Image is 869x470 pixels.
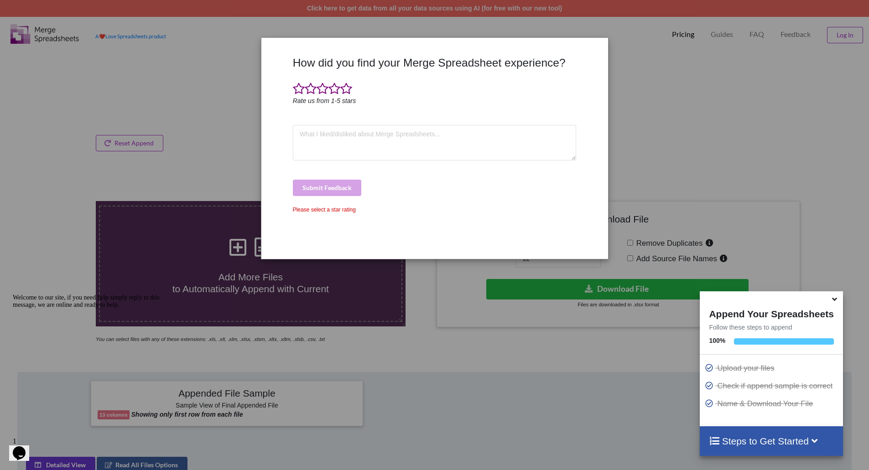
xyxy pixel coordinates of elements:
div: Please select a star rating [293,206,577,214]
p: Check if append sample is correct [704,380,840,392]
iframe: chat widget [9,434,38,461]
p: Name & Download Your File [704,398,840,409]
h4: Steps to Get Started [709,435,833,447]
iframe: chat widget [9,290,173,429]
div: Welcome to our site, if you need help simply reply to this message, we are online and ready to help. [4,4,168,18]
b: 100 % [709,337,725,344]
span: Welcome to our site, if you need help simply reply to this message, we are online and ready to help. [4,4,151,18]
h3: How did you find your Merge Spreadsheet experience? [293,56,577,69]
h4: Append Your Spreadsheets [700,306,843,320]
p: Follow these steps to append [700,323,843,332]
i: Rate us from 1-5 stars [293,97,356,104]
p: Upload your files [704,362,840,374]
